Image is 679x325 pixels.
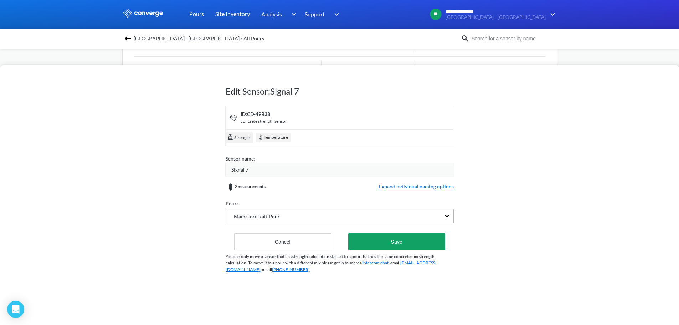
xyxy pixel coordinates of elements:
[241,110,287,118] div: ID: CD-49B38
[546,10,557,19] img: downArrow.svg
[226,213,280,220] span: Main Core Raft Pour
[256,133,291,142] div: Temperature
[261,10,282,19] span: Analysis
[226,260,437,272] a: [EMAIL_ADDRESS][DOMAIN_NAME]
[227,134,233,140] img: cube.svg
[234,233,331,250] button: Cancel
[379,183,454,191] span: Expand individual naming options
[7,301,24,318] div: Open Intercom Messenger
[134,34,264,44] span: [GEOGRAPHIC_DATA] - [GEOGRAPHIC_DATA] / All Pours
[231,166,248,174] span: Signal 7
[241,118,287,125] div: concrete strength sensor
[226,155,454,163] div: Sensor name:
[362,260,389,265] a: intercom chat
[469,35,556,42] input: Search for a sensor by name
[461,34,469,43] img: icon-search.svg
[229,113,238,122] img: signal-icon.svg
[124,34,132,43] img: backspace.svg
[122,9,164,18] img: logo_ewhite.svg
[233,134,250,142] span: Strength
[226,200,454,208] div: Pour:
[272,267,310,272] a: [PHONE_NUMBER]
[348,233,445,250] button: Save
[226,183,235,191] img: measurements-group.svg
[287,10,298,19] img: downArrow.svg
[330,10,341,19] img: downArrow.svg
[226,183,266,191] div: 2 measurements
[226,253,454,273] p: You can only move a sensor that has strength calculation started to a pour that has the same conc...
[226,86,454,97] h1: Edit Sensor: Signal 7
[446,15,546,20] span: [GEOGRAPHIC_DATA] - [GEOGRAPHIC_DATA]
[257,134,264,141] img: temperature.svg
[305,10,325,19] span: Support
